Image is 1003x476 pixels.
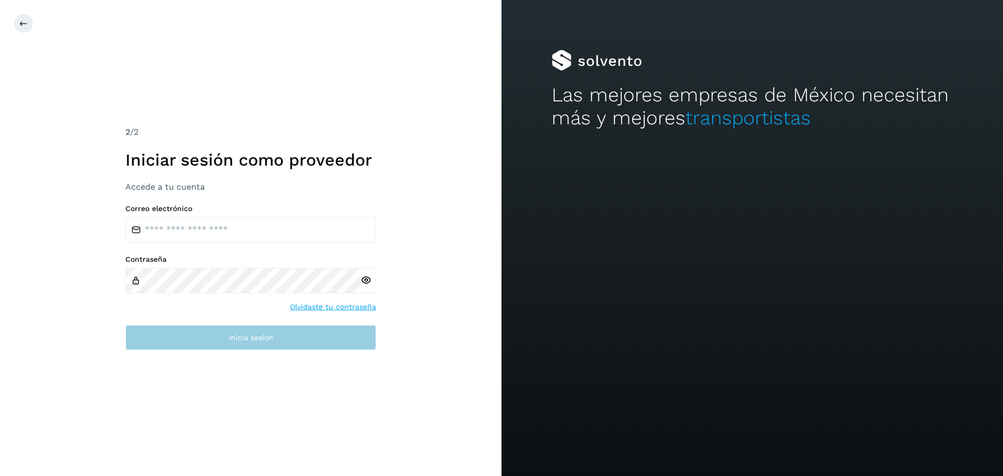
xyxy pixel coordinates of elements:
[125,127,130,137] span: 2
[125,150,376,170] h1: Iniciar sesión como proveedor
[125,182,376,192] h3: Accede a tu cuenta
[685,107,811,129] span: transportistas
[125,126,376,138] div: /2
[229,334,273,341] span: Inicia sesión
[552,84,953,130] h2: Las mejores empresas de México necesitan más y mejores
[290,301,376,312] a: Olvidaste tu contraseña
[125,325,376,350] button: Inicia sesión
[125,204,376,213] label: Correo electrónico
[125,255,376,264] label: Contraseña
